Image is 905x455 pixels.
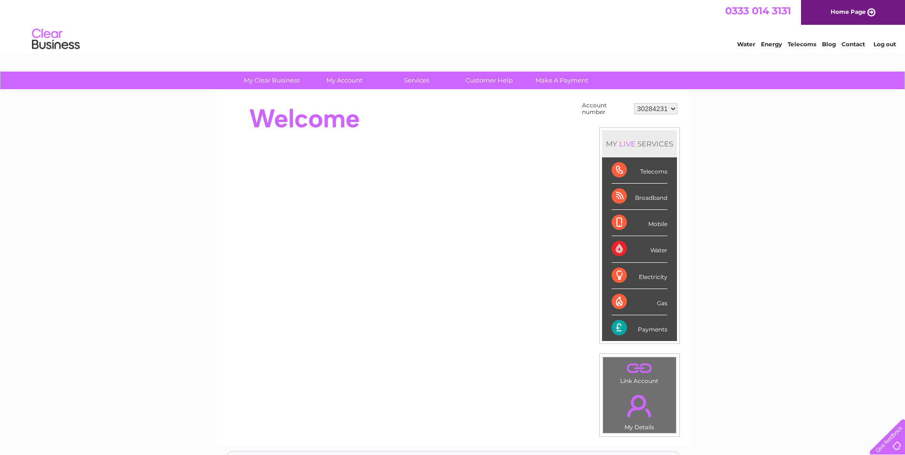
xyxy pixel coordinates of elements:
a: . [605,360,674,376]
a: Contact [842,41,865,48]
div: LIVE [617,139,637,148]
img: logo.png [31,25,80,54]
div: Clear Business is a trading name of Verastar Limited (registered in [GEOGRAPHIC_DATA] No. 3667643... [228,5,678,46]
td: My Details [603,387,676,434]
a: . [605,389,674,423]
a: Telecoms [788,41,816,48]
a: Customer Help [450,72,529,89]
a: Water [737,41,755,48]
div: Telecoms [612,157,667,184]
td: Link Account [603,357,676,387]
a: Make A Payment [522,72,601,89]
td: Account number [580,100,632,118]
div: Electricity [612,263,667,289]
div: Payments [612,315,667,341]
a: Energy [761,41,782,48]
a: Services [377,72,456,89]
div: Mobile [612,210,667,236]
div: MY SERVICES [602,130,677,157]
div: Water [612,236,667,262]
a: My Account [305,72,384,89]
a: My Clear Business [232,72,311,89]
div: Gas [612,289,667,315]
div: Broadband [612,184,667,210]
a: Blog [822,41,836,48]
a: Log out [874,41,896,48]
a: 0333 014 3131 [725,5,791,17]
